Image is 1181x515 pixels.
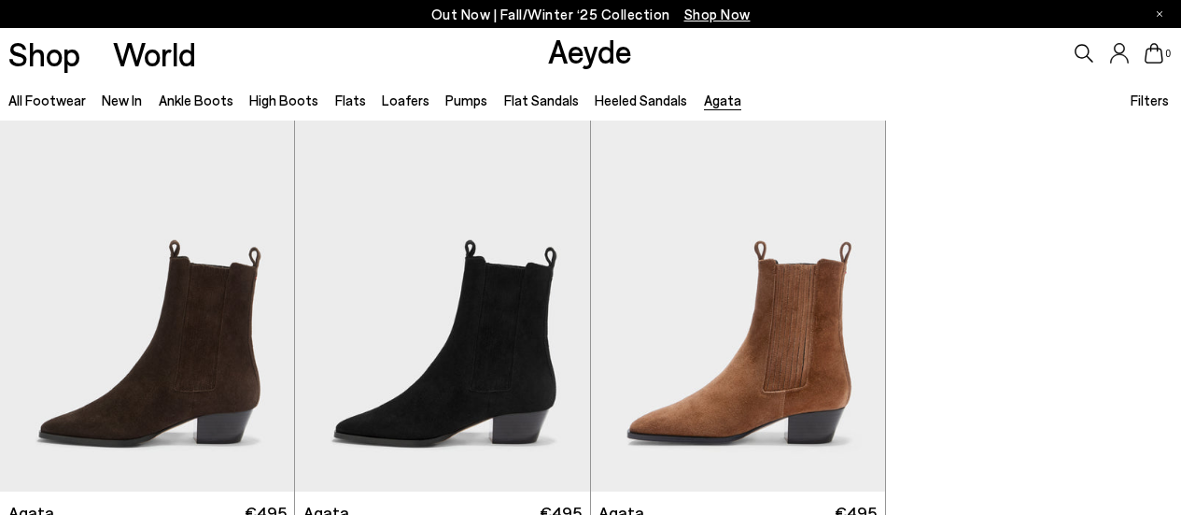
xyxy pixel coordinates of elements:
[704,92,741,108] a: Agata
[1145,43,1163,64] a: 0
[504,92,579,108] a: Flat Sandals
[591,121,885,492] img: Agata Suede Ankle Boots
[445,92,487,108] a: Pumps
[249,92,318,108] a: High Boots
[1163,49,1173,59] span: 0
[113,37,196,70] a: World
[548,31,632,70] a: Aeyde
[8,92,86,108] a: All Footwear
[8,37,80,70] a: Shop
[335,92,366,108] a: Flats
[382,92,429,108] a: Loafers
[431,3,751,26] p: Out Now | Fall/Winter ‘25 Collection
[1131,92,1169,108] span: Filters
[159,92,233,108] a: Ankle Boots
[102,92,142,108] a: New In
[684,6,751,22] span: Navigate to /collections/new-in
[295,121,589,492] img: Agata Suede Ankle Boots
[595,92,687,108] a: Heeled Sandals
